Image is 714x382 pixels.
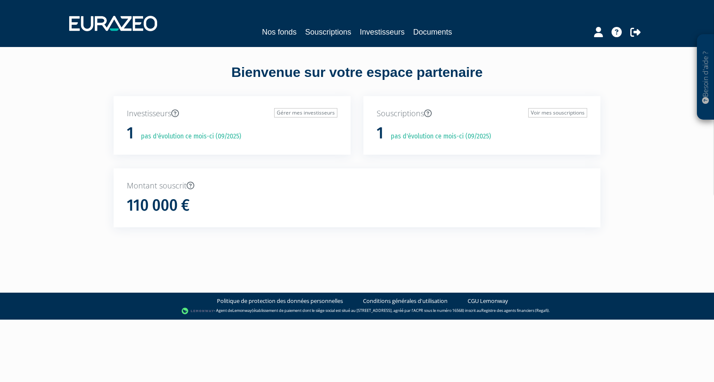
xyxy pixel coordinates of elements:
div: - Agent de (établissement de paiement dont le siège social est situé au [STREET_ADDRESS], agréé p... [9,307,705,315]
h1: 1 [127,124,134,142]
h1: 110 000 € [127,197,190,215]
a: Lemonway [232,308,252,313]
img: logo-lemonway.png [181,307,214,315]
a: Voir mes souscriptions [528,108,587,118]
h1: 1 [377,124,383,142]
a: Documents [413,26,452,38]
p: Montant souscrit [127,180,587,191]
a: Investisseurs [360,26,405,38]
img: 1732889491-logotype_eurazeo_blanc_rvb.png [69,16,157,31]
a: Politique de protection des données personnelles [217,297,343,305]
a: Gérer mes investisseurs [274,108,337,118]
a: CGU Lemonway [468,297,508,305]
p: Besoin d'aide ? [701,39,711,116]
a: Souscriptions [305,26,351,38]
a: Conditions générales d'utilisation [363,297,448,305]
p: Souscriptions [377,108,587,119]
div: Bienvenue sur votre espace partenaire [107,63,607,96]
p: pas d'évolution ce mois-ci (09/2025) [135,132,241,141]
a: Registre des agents financiers (Regafi) [481,308,549,313]
a: Nos fonds [262,26,296,38]
p: Investisseurs [127,108,337,119]
p: pas d'évolution ce mois-ci (09/2025) [385,132,491,141]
